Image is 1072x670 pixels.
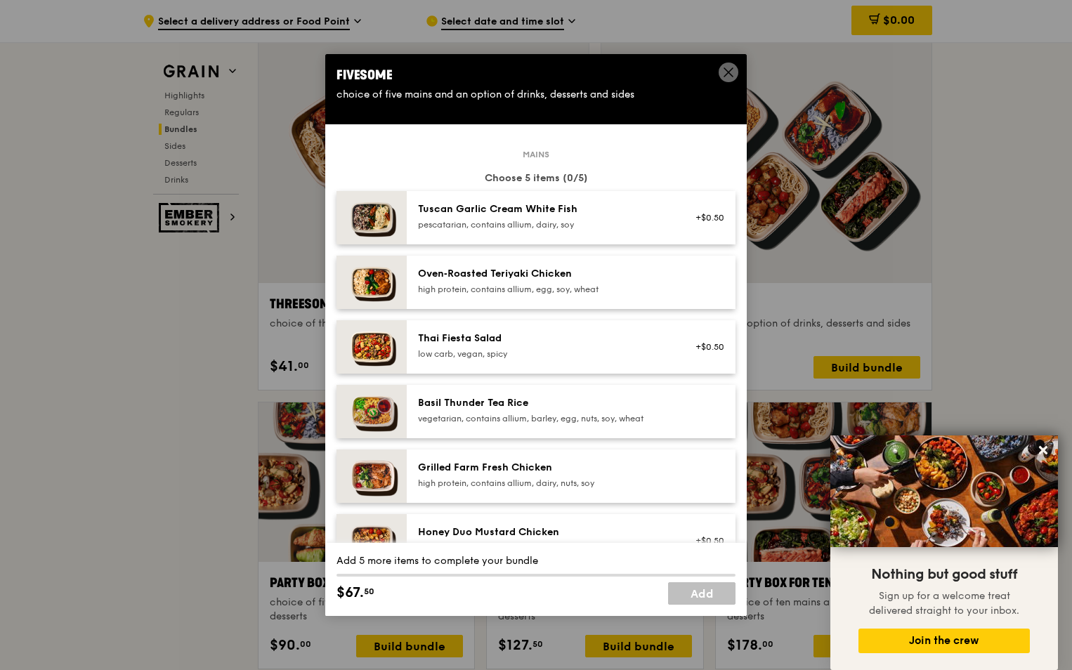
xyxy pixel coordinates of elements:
[687,535,724,546] div: +$0.50
[336,554,736,568] div: Add 5 more items to complete your bundle
[418,284,670,295] div: high protein, contains allium, egg, soy, wheat
[830,435,1058,547] img: DSC07876-Edit02-Large.jpeg
[336,65,736,85] div: Fivesome
[687,212,724,223] div: +$0.50
[668,582,736,605] a: Add
[336,256,407,309] img: daily_normal_Oven-Roasted_Teriyaki_Chicken__Horizontal_.jpg
[418,267,670,281] div: Oven‑Roasted Teriyaki Chicken
[418,542,670,553] div: high protein, contains allium, soy, wheat
[336,191,407,244] img: daily_normal_Tuscan_Garlic_Cream_White_Fish__Horizontal_.jpg
[418,478,670,489] div: high protein, contains allium, dairy, nuts, soy
[336,171,736,185] div: Choose 5 items (0/5)
[418,413,670,424] div: vegetarian, contains allium, barley, egg, nuts, soy, wheat
[418,202,670,216] div: Tuscan Garlic Cream White Fish
[336,88,736,102] div: choice of five mains and an option of drinks, desserts and sides
[418,348,670,360] div: low carb, vegan, spicy
[418,461,670,475] div: Grilled Farm Fresh Chicken
[364,586,374,597] span: 50
[517,149,555,160] span: Mains
[336,449,407,503] img: daily_normal_HORZ-Grilled-Farm-Fresh-Chicken.jpg
[336,320,407,374] img: daily_normal_Thai_Fiesta_Salad__Horizontal_.jpg
[687,341,724,353] div: +$0.50
[871,566,1017,583] span: Nothing but good stuff
[336,385,407,438] img: daily_normal_HORZ-Basil-Thunder-Tea-Rice.jpg
[418,525,670,539] div: Honey Duo Mustard Chicken
[869,590,1019,617] span: Sign up for a welcome treat delivered straight to your inbox.
[418,396,670,410] div: Basil Thunder Tea Rice
[336,582,364,603] span: $67.
[1032,439,1054,461] button: Close
[418,331,670,346] div: Thai Fiesta Salad
[858,629,1030,653] button: Join the crew
[336,514,407,567] img: daily_normal_Honey_Duo_Mustard_Chicken__Horizontal_.jpg
[418,219,670,230] div: pescatarian, contains allium, dairy, soy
